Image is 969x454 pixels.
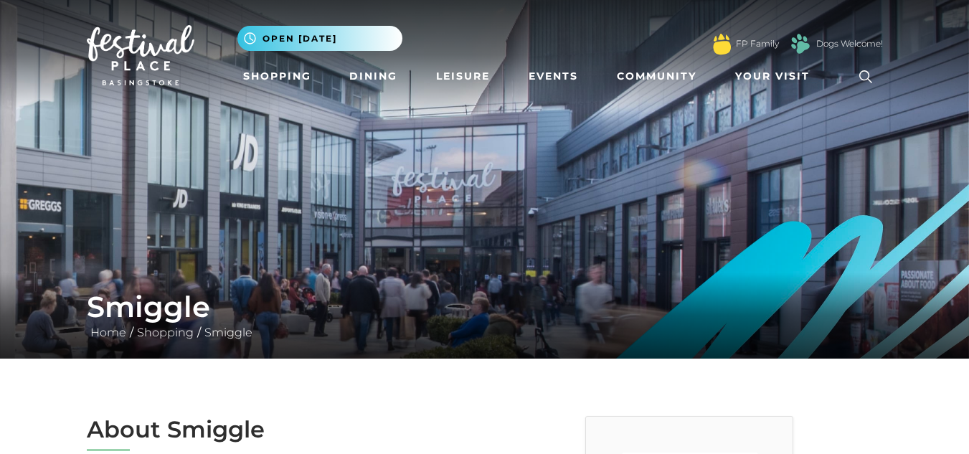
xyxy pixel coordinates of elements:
a: Shopping [133,326,197,339]
a: Your Visit [729,63,823,90]
div: / / [76,290,894,341]
a: Dogs Welcome! [816,37,883,50]
a: Home [87,326,130,339]
span: Open [DATE] [263,32,337,45]
a: Events [523,63,584,90]
a: Smiggle [201,326,256,339]
button: Open [DATE] [237,26,402,51]
img: Festival Place Logo [87,25,194,85]
a: Leisure [430,63,496,90]
span: Your Visit [735,69,810,84]
h1: Smiggle [87,290,883,324]
a: Shopping [237,63,317,90]
h2: About Smiggle [87,416,474,443]
a: FP Family [736,37,779,50]
a: Community [611,63,702,90]
a: Dining [344,63,403,90]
